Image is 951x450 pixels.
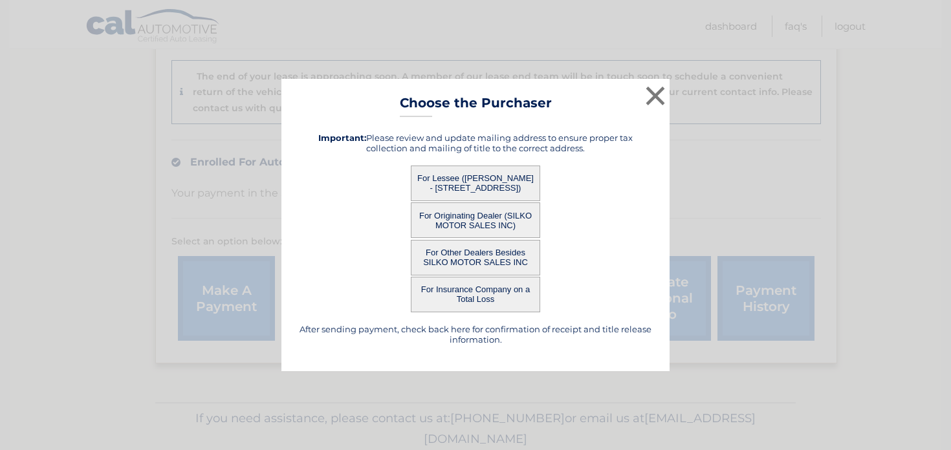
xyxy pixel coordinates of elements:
[411,202,540,238] button: For Originating Dealer (SILKO MOTOR SALES INC)
[318,133,366,143] strong: Important:
[400,95,552,118] h3: Choose the Purchaser
[411,240,540,275] button: For Other Dealers Besides SILKO MOTOR SALES INC
[411,277,540,312] button: For Insurance Company on a Total Loss
[298,133,653,153] h5: Please review and update mailing address to ensure proper tax collection and mailing of title to ...
[642,83,668,109] button: ×
[298,324,653,345] h5: After sending payment, check back here for confirmation of receipt and title release information.
[411,166,540,201] button: For Lessee ([PERSON_NAME] - [STREET_ADDRESS])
